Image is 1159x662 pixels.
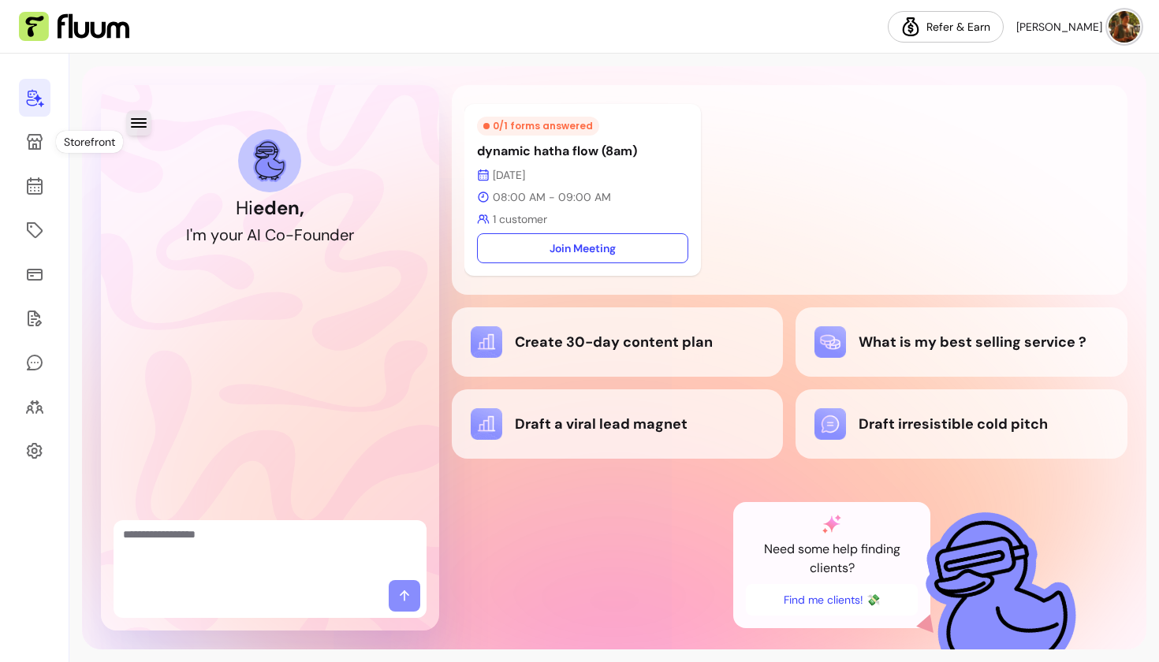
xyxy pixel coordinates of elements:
img: avatar [1109,11,1140,43]
img: Draft irresistible cold pitch [814,408,846,440]
div: o [276,224,285,246]
div: - [285,224,294,246]
h1: Hi [236,195,304,221]
div: I [186,224,190,246]
a: Forms [19,299,50,337]
div: r [348,224,354,246]
h2: I'm your AI Co-Founder [186,224,354,246]
div: 0 / 1 forms answered [477,117,599,136]
p: 1 customer [477,211,688,227]
p: dynamic hatha flow (8am) [477,142,688,161]
img: AI Co-Founder gradient star [822,515,841,534]
div: d [330,224,340,246]
img: Create 30-day content plan [471,326,502,358]
div: Draft a viral lead magnet [471,408,765,440]
button: Find me clients! 💸 [746,584,918,616]
p: 08:00 AM - 09:00 AM [477,189,688,205]
p: Need some help finding clients? [746,540,918,578]
div: Storefront [56,131,123,153]
div: What is my best selling service ? [814,326,1109,358]
a: Clients [19,388,50,426]
div: u [229,224,237,246]
p: [DATE] [477,167,688,183]
div: A [247,224,257,246]
div: F [294,224,303,246]
img: Fluum Logo [19,12,129,42]
a: Storefront [19,123,50,161]
a: Calendar [19,167,50,205]
a: My Messages [19,344,50,381]
a: Sales [19,255,50,293]
div: o [219,224,229,246]
div: y [211,224,219,246]
div: m [192,224,207,246]
span: [PERSON_NAME] [1016,19,1102,35]
div: r [237,224,243,246]
div: u [312,224,321,246]
a: Refer & Earn [888,11,1004,43]
a: Join Meeting [477,233,688,263]
button: avatar[PERSON_NAME] [1016,11,1140,43]
div: C [265,224,276,246]
a: Settings [19,432,50,470]
div: e [340,224,348,246]
a: Home [19,79,50,117]
a: Offerings [19,211,50,249]
div: Create 30-day content plan [471,326,765,358]
b: eden , [253,195,304,220]
div: I [257,224,261,246]
img: Draft a viral lead magnet [471,408,502,440]
div: o [303,224,312,246]
img: What is my best selling service ? [814,326,846,358]
div: n [321,224,330,246]
div: Draft irresistible cold pitch [814,408,1109,440]
img: AI Co-Founder avatar [253,139,286,181]
div: ' [190,224,192,246]
textarea: Ask me anything... [123,526,417,574]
